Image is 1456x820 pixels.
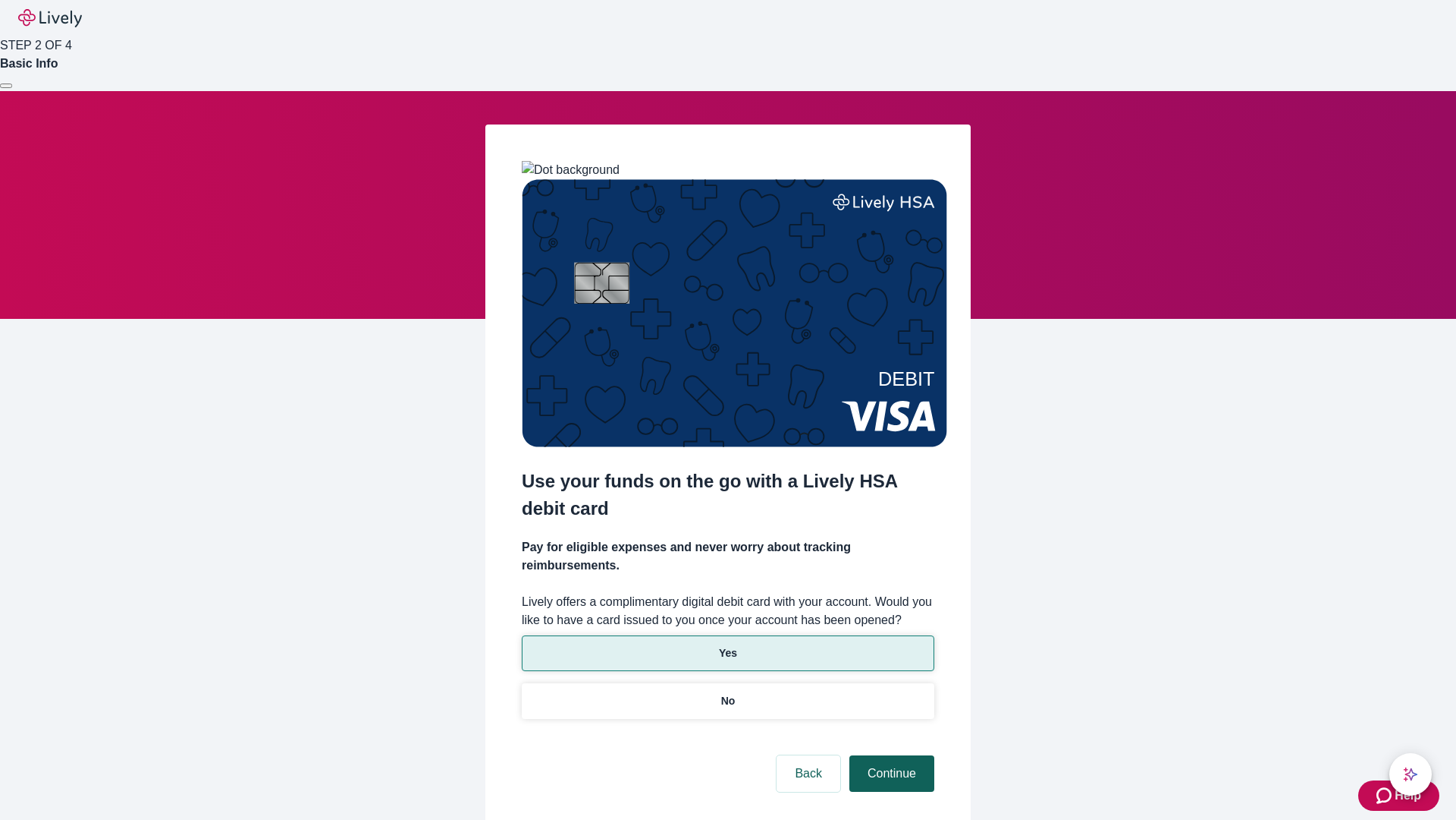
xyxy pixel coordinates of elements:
p: No [721,693,736,709]
img: Lively [18,9,82,27]
button: chat [1389,753,1432,796]
span: Help [1395,787,1421,805]
img: Dot background [522,161,620,179]
button: Continue [849,755,934,792]
button: Zendesk support iconHelp [1358,781,1439,811]
label: Lively offers a complimentary digital debit card with your account. Would you like to have a card... [522,593,934,629]
svg: Lively AI Assistant [1403,767,1418,782]
h4: Pay for eligible expenses and never worry about tracking reimbursements. [522,538,934,575]
button: No [522,683,934,719]
h2: Use your funds on the go with a Lively HSA debit card [522,468,934,522]
button: Yes [522,635,934,671]
svg: Zendesk support icon [1376,787,1395,805]
p: Yes [719,645,737,661]
button: Back [777,755,840,792]
img: Debit card [522,179,947,447]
